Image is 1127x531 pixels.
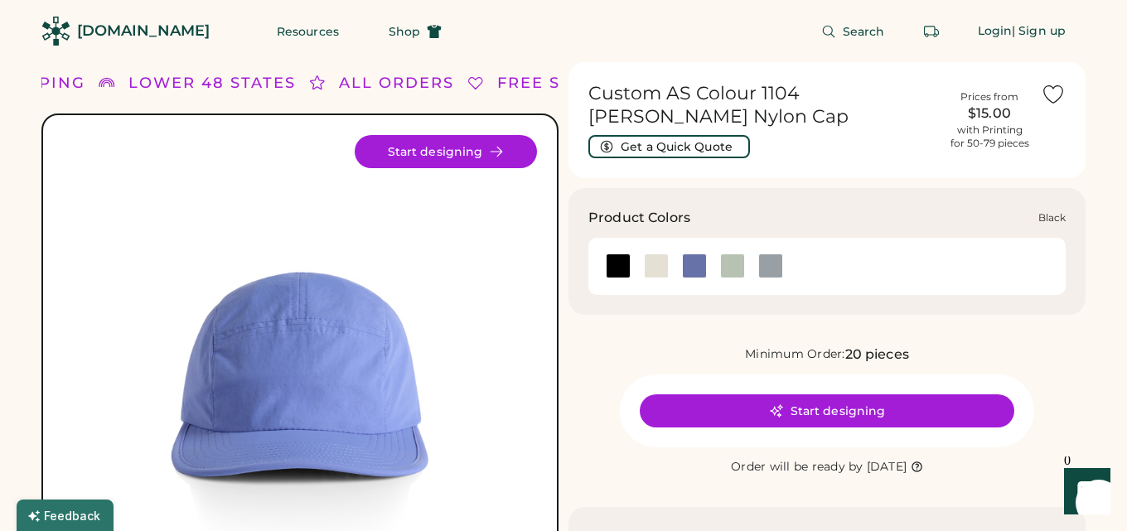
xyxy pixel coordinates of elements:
[41,17,70,46] img: Rendered Logo - Screens
[731,459,863,475] div: Order will be ready by
[978,23,1013,40] div: Login
[77,21,210,41] div: [DOMAIN_NAME]
[339,72,454,94] div: ALL ORDERS
[389,26,420,37] span: Shop
[1048,456,1120,528] iframe: Front Chat
[588,135,750,158] button: Get a Quick Quote
[745,346,845,363] div: Minimum Order:
[128,72,296,94] div: LOWER 48 STATES
[801,15,905,48] button: Search
[497,72,640,94] div: FREE SHIPPING
[369,15,462,48] button: Shop
[948,104,1031,123] div: $15.00
[257,15,359,48] button: Resources
[915,15,948,48] button: Retrieve an order
[845,345,909,364] div: 20 pieces
[1012,23,1066,40] div: | Sign up
[950,123,1029,150] div: with Printing for 50-79 pieces
[867,459,907,475] div: [DATE]
[588,82,938,128] h1: Custom AS Colour 1104 [PERSON_NAME] Nylon Cap
[843,26,885,37] span: Search
[588,208,690,228] h3: Product Colors
[1038,211,1066,224] div: Black
[640,394,1014,427] button: Start designing
[960,90,1018,104] div: Prices from
[355,135,537,168] button: Start designing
